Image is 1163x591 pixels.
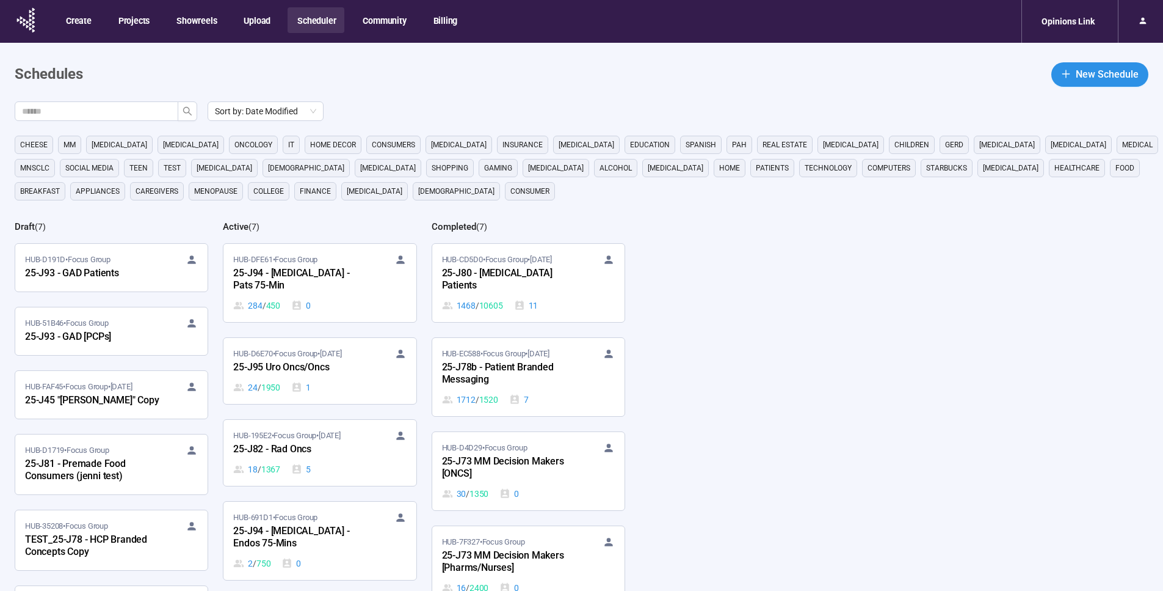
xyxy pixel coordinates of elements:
[25,317,109,329] span: HUB-51B46 • Focus Group
[510,185,549,197] span: consumer
[281,557,301,570] div: 0
[266,299,280,312] span: 450
[223,502,416,580] a: HUB-691D1•Focus Group25-J94 - [MEDICAL_DATA] - Endos 75-Mins2 / 7500
[233,360,368,376] div: 25-J95 Uro Oncs/Oncs
[894,139,929,151] span: children
[194,185,237,197] span: menopause
[215,102,316,120] span: Sort by: Date Modified
[442,254,552,266] span: HUB-CD5D0 • Focus Group •
[233,381,280,394] div: 24
[25,266,159,282] div: 25-J93 - GAD Patients
[442,348,549,360] span: HUB-EC588 • Focus Group •
[432,162,468,174] span: shopping
[600,162,632,174] span: alcohol
[291,381,311,394] div: 1
[1061,69,1071,79] span: plus
[983,162,1038,174] span: [MEDICAL_DATA]
[479,299,503,312] span: 10605
[291,299,311,312] div: 0
[25,393,159,409] div: 25-J45 "[PERSON_NAME]" Copy
[466,487,469,501] span: /
[509,393,529,406] div: 7
[484,162,512,174] span: gaming
[234,139,272,151] span: oncology
[648,162,703,174] span: [MEDICAL_DATA]
[15,307,208,355] a: HUB-51B46•Focus Group25-J93 - GAD [PCPs]
[92,139,147,151] span: [MEDICAL_DATA]
[300,185,331,197] span: finance
[223,244,416,322] a: HUB-DFE61•Focus Group25-J94 - [MEDICAL_DATA] - Pats 75-Min284 / 4500
[502,139,543,151] span: Insurance
[233,299,280,312] div: 284
[109,7,158,33] button: Projects
[268,162,344,174] span: [DEMOGRAPHIC_DATA]
[25,520,108,532] span: HUB-35208 • Focus Group
[1051,139,1106,151] span: [MEDICAL_DATA]
[261,463,280,476] span: 1367
[1076,67,1139,82] span: New Schedule
[432,244,625,322] a: HUB-CD5D0•Focus Group•[DATE]25-J80 - [MEDICAL_DATA] Patients1468 / 1060511
[111,382,132,391] time: [DATE]
[926,162,967,174] span: starbucks
[514,299,538,312] div: 11
[25,457,159,485] div: 25-J81 - Premade Food Consumers (jenni test)
[233,557,270,570] div: 2
[15,435,208,494] a: HUB-D1719•Focus Group25-J81 - Premade Food Consumers (jenni test)
[442,393,498,406] div: 1712
[35,222,46,232] span: ( 7 )
[256,557,270,570] span: 750
[347,185,402,197] span: [MEDICAL_DATA]
[945,139,963,151] span: GERD
[253,185,284,197] span: college
[469,487,488,501] span: 1350
[253,557,256,570] span: /
[979,139,1035,151] span: [MEDICAL_DATA]
[178,101,197,121] button: search
[823,139,879,151] span: [MEDICAL_DATA]
[223,221,248,232] h2: Active
[233,348,341,360] span: HUB-D6E70 • Focus Group •
[15,244,208,292] a: HUB-D191D•Focus Group25-J93 - GAD Patients
[756,162,789,174] span: Patients
[431,139,487,151] span: [MEDICAL_DATA]
[442,454,576,482] div: 25-J73 MM Decision Makers [ONCS]
[20,139,48,151] span: cheese
[129,162,148,174] span: Teen
[1034,10,1102,33] div: Opinions Link
[805,162,852,174] span: technology
[418,185,495,197] span: [DEMOGRAPHIC_DATA]
[719,162,740,174] span: home
[424,7,466,33] button: Billing
[476,299,479,312] span: /
[476,393,479,406] span: /
[442,536,525,548] span: HUB-7F327 • Focus Group
[25,381,132,393] span: HUB-FAF45 • Focus Group •
[530,255,552,264] time: [DATE]
[233,463,280,476] div: 18
[248,222,259,232] span: ( 7 )
[476,222,487,232] span: ( 7 )
[234,7,279,33] button: Upload
[263,299,266,312] span: /
[258,381,261,394] span: /
[320,349,342,358] time: [DATE]
[15,371,208,419] a: HUB-FAF45•Focus Group•[DATE]25-J45 "[PERSON_NAME]" Copy
[233,442,368,458] div: 25-J82 - Rad Oncs
[372,139,415,151] span: consumers
[65,162,114,174] span: social media
[559,139,614,151] span: [MEDICAL_DATA]
[732,139,747,151] span: PAH
[360,162,416,174] span: [MEDICAL_DATA]
[442,442,527,454] span: HUB-D4D29 • Focus Group
[25,329,159,345] div: 25-J93 - GAD [PCPs]
[20,185,60,197] span: breakfast
[167,7,225,33] button: Showreels
[442,299,503,312] div: 1468
[353,7,415,33] button: Community
[527,349,549,358] time: [DATE]
[233,266,368,294] div: 25-J94 - [MEDICAL_DATA] - Pats 75-Min
[291,463,311,476] div: 5
[233,254,317,266] span: HUB-DFE61 • Focus Group
[15,510,208,570] a: HUB-35208•Focus GroupTEST_25-J78 - HCP Branded Concepts Copy
[63,139,76,151] span: MM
